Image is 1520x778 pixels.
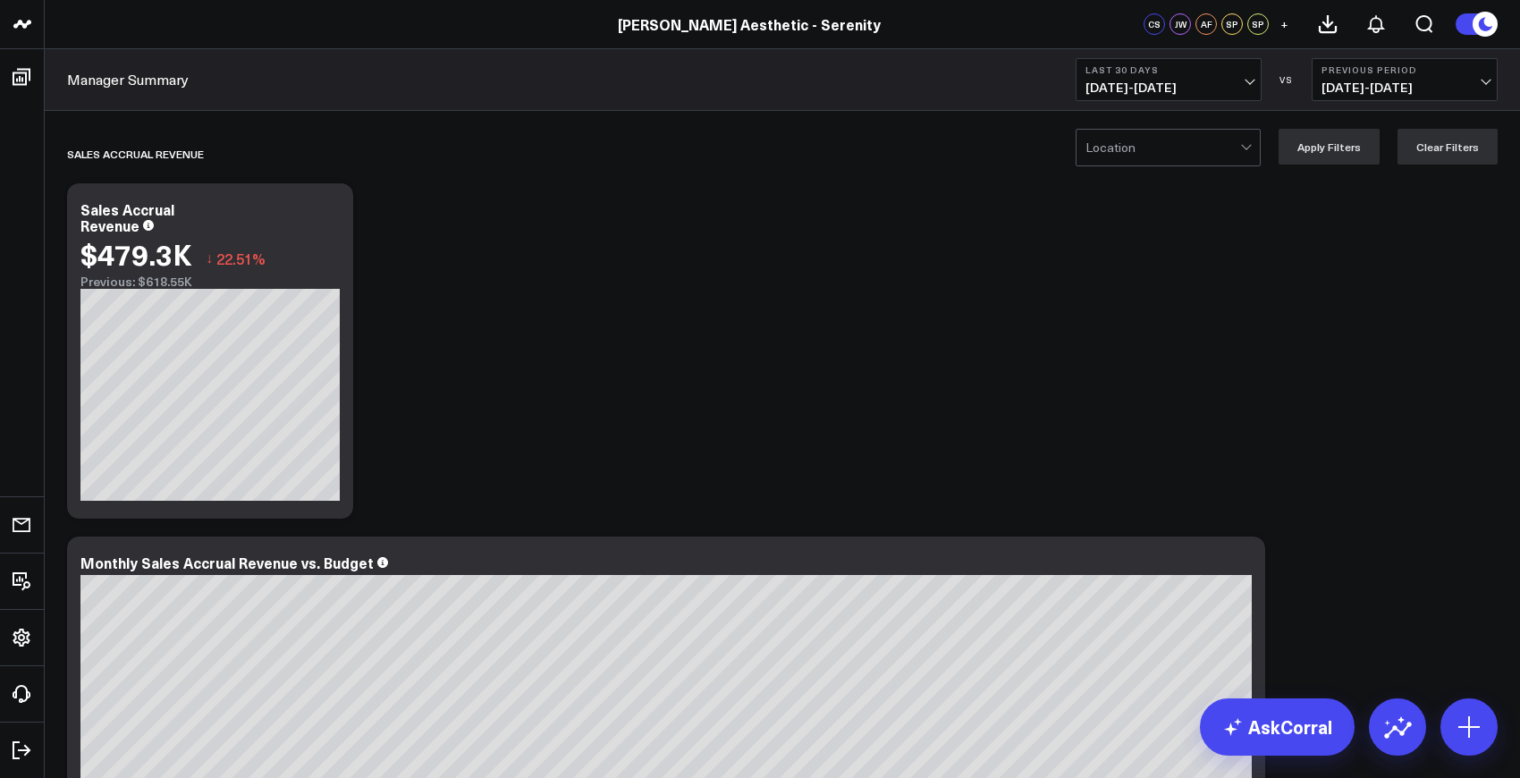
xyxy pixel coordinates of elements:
div: SP [1247,13,1269,35]
div: $479.3K [80,238,192,270]
div: CS [1144,13,1165,35]
span: 22.51% [216,249,266,268]
span: ↓ [206,247,213,270]
div: Previous: $618.55K [80,275,340,289]
span: [DATE] - [DATE] [1322,80,1488,95]
div: AF [1195,13,1217,35]
a: Manager Summary [67,70,189,89]
div: Sales Accrual Revenue [67,133,204,174]
div: JW [1170,13,1191,35]
a: [PERSON_NAME] Aesthetic - Serenity [618,14,881,34]
b: Previous Period [1322,64,1488,75]
div: SP [1221,13,1243,35]
div: VS [1271,74,1303,85]
button: Last 30 Days[DATE]-[DATE] [1076,58,1262,101]
b: Last 30 Days [1085,64,1252,75]
button: Previous Period[DATE]-[DATE] [1312,58,1498,101]
span: + [1280,18,1288,30]
span: [DATE] - [DATE] [1085,80,1252,95]
div: Sales Accrual Revenue [80,199,174,235]
a: AskCorral [1200,698,1355,756]
button: Clear Filters [1398,129,1498,165]
button: Apply Filters [1279,129,1380,165]
button: + [1273,13,1295,35]
div: Monthly Sales Accrual Revenue vs. Budget [80,553,374,572]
